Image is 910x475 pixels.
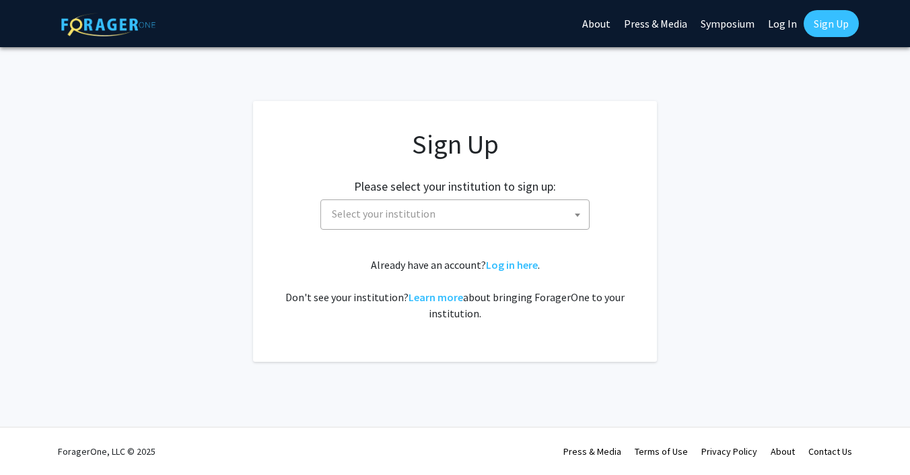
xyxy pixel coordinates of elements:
[61,13,155,36] img: ForagerOne Logo
[635,445,688,457] a: Terms of Use
[563,445,621,457] a: Press & Media
[771,445,795,457] a: About
[804,10,859,37] a: Sign Up
[332,207,435,220] span: Select your institution
[280,128,630,160] h1: Sign Up
[486,258,538,272] a: Log in here
[808,445,852,457] a: Contact Us
[409,290,463,304] a: Learn more about bringing ForagerOne to your institution
[280,257,630,321] div: Already have an account? . Don't see your institution? about bringing ForagerOne to your institut...
[701,445,757,457] a: Privacy Policy
[326,200,589,228] span: Select your institution
[354,179,556,194] h2: Please select your institution to sign up:
[320,199,590,230] span: Select your institution
[58,428,155,475] div: ForagerOne, LLC © 2025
